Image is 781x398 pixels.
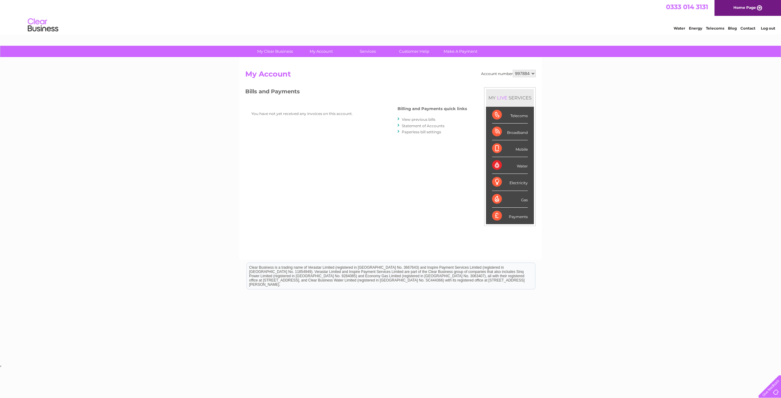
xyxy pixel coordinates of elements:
[492,107,528,124] div: Telecoms
[435,46,486,57] a: Make A Payment
[247,3,535,30] div: Clear Business is a trading name of Verastar Limited (registered in [GEOGRAPHIC_DATA] No. 3667643...
[398,106,467,111] h4: Billing and Payments quick links
[740,26,755,30] a: Contact
[27,16,59,34] img: logo.png
[496,95,509,101] div: LIVE
[689,26,702,30] a: Energy
[486,89,534,106] div: MY SERVICES
[250,46,300,57] a: My Clear Business
[492,191,528,208] div: Gas
[492,174,528,191] div: Electricity
[728,26,737,30] a: Blog
[389,46,439,57] a: Customer Help
[245,87,467,98] h3: Bills and Payments
[343,46,393,57] a: Services
[492,124,528,140] div: Broadband
[481,70,536,77] div: Account number
[706,26,724,30] a: Telecoms
[761,26,775,30] a: Log out
[492,157,528,174] div: Water
[674,26,685,30] a: Water
[666,3,708,11] a: 0333 014 3131
[251,111,373,117] p: You have not yet received any invoices on this account.
[492,208,528,224] div: Payments
[245,70,536,81] h2: My Account
[402,117,435,122] a: View previous bills
[492,140,528,157] div: Mobile
[402,130,441,134] a: Paperless bill settings
[296,46,347,57] a: My Account
[402,124,444,128] a: Statement of Accounts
